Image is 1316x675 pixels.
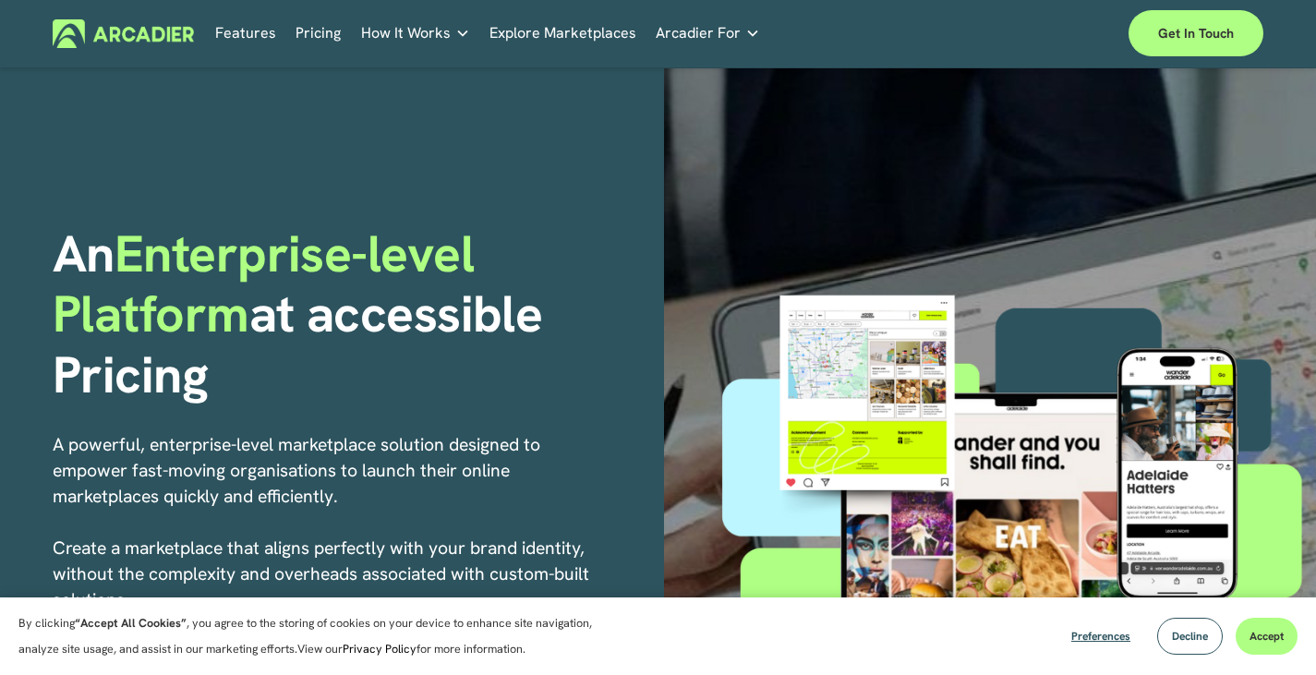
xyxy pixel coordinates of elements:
[656,19,760,48] a: folder dropdown
[1071,629,1130,644] span: Preferences
[215,19,276,48] a: Features
[1057,618,1144,655] button: Preferences
[1250,629,1284,644] span: Accept
[1236,618,1298,655] button: Accept
[361,19,470,48] a: folder dropdown
[296,19,341,48] a: Pricing
[53,221,487,347] span: Enterprise-level Platform
[53,432,600,665] p: A powerful, enterprise-level marketplace solution designed to empower fast-moving organisations t...
[361,20,451,46] span: How It Works
[489,19,636,48] a: Explore Marketplaces
[18,610,619,662] p: By clicking , you agree to the storing of cookies on your device to enhance site navigation, anal...
[343,641,417,657] a: Privacy Policy
[53,19,194,48] img: Arcadier
[53,224,651,405] h1: An at accessible Pricing
[1129,10,1263,56] a: Get in touch
[75,615,187,631] strong: “Accept All Cookies”
[1172,629,1208,644] span: Decline
[656,20,741,46] span: Arcadier For
[1157,618,1223,655] button: Decline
